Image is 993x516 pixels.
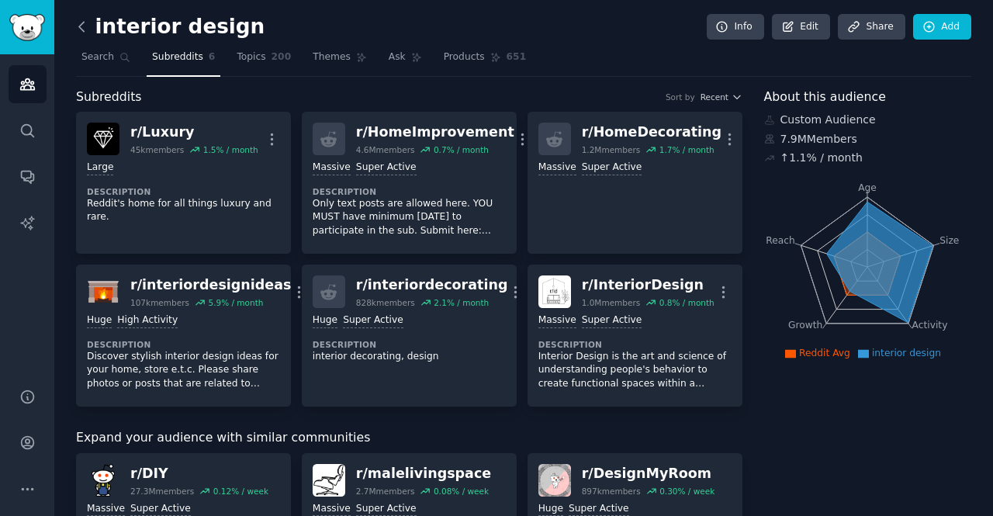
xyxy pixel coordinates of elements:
[707,14,764,40] a: Info
[538,339,732,350] dt: Description
[9,14,45,41] img: GummySearch logo
[87,313,112,328] div: Huge
[87,464,119,497] img: DIY
[659,486,714,497] div: 0.30 % / week
[389,50,406,64] span: Ask
[582,486,641,497] div: 897k members
[203,144,258,155] div: 1.5 % / month
[356,297,415,308] div: 828k members
[231,45,296,77] a: Topics200
[438,45,531,77] a: Products651
[343,313,403,328] div: Super Active
[383,45,427,77] a: Ask
[356,144,415,155] div: 4.6M members
[130,297,189,308] div: 107k members
[76,112,291,254] a: Luxuryr/Luxury45kmembers1.5% / monthLargeDescriptionReddit's home for all things luxury and rare.
[434,144,489,155] div: 0.7 % / month
[507,50,527,64] span: 651
[76,45,136,77] a: Search
[76,265,291,407] a: interiordesignideasr/interiordesignideas107kmembers5.9% / monthHugeHigh ActivityDescriptionDiscov...
[444,50,485,64] span: Products
[356,464,491,483] div: r/ malelivingspace
[434,297,489,308] div: 2.1 % / month
[313,464,345,497] img: malelivingspace
[582,123,721,142] div: r/ HomeDecorating
[872,348,941,358] span: interior design
[582,297,641,308] div: 1.0M members
[87,186,280,197] dt: Description
[701,92,728,102] span: Recent
[538,464,571,497] img: DesignMyRoom
[76,88,142,107] span: Subreddits
[666,92,695,102] div: Sort by
[913,14,971,40] a: Add
[130,275,291,295] div: r/ interiordesignideas
[764,131,972,147] div: 7.9M Members
[209,50,216,64] span: 6
[147,45,220,77] a: Subreddits6
[780,150,863,166] div: ↑ 1.1 % / month
[538,161,576,175] div: Massive
[313,313,337,328] div: Huge
[87,275,119,308] img: interiordesignideas
[117,313,178,328] div: High Activity
[582,275,714,295] div: r/ InteriorDesign
[76,428,370,448] span: Expand your audience with similar communities
[659,297,714,308] div: 0.8 % / month
[356,161,417,175] div: Super Active
[799,348,850,358] span: Reddit Avg
[313,350,506,364] p: interior decorating, design
[764,88,886,107] span: About this audience
[772,14,830,40] a: Edit
[313,50,351,64] span: Themes
[912,320,947,331] tspan: Activity
[87,197,280,224] p: Reddit's home for all things luxury and rare.
[87,161,113,175] div: Large
[87,350,280,391] p: Discover stylish interior design ideas for your home, store e.t.c. Please share photos or posts t...
[313,161,351,175] div: Massive
[434,486,489,497] div: 0.08 % / week
[208,297,263,308] div: 5.9 % / month
[302,265,517,407] a: r/interiordecorating828kmembers2.1% / monthHugeSuper ActiveDescriptioninterior decorating, design
[130,486,194,497] div: 27.3M members
[313,186,506,197] dt: Description
[130,144,184,155] div: 45k members
[582,313,642,328] div: Super Active
[538,313,576,328] div: Massive
[87,339,280,350] dt: Description
[272,50,292,64] span: 200
[528,112,742,254] a: r/HomeDecorating1.2Mmembers1.7% / monthMassiveSuper Active
[356,486,415,497] div: 2.7M members
[356,275,508,295] div: r/ interiordecorating
[528,265,742,407] a: InteriorDesignr/InteriorDesign1.0Mmembers0.8% / monthMassiveSuper ActiveDescriptionInterior Desig...
[538,350,732,391] p: Interior Design is the art and science of understanding people's behavior to create functional sp...
[76,15,265,40] h2: interior design
[307,45,372,77] a: Themes
[130,123,258,142] div: r/ Luxury
[766,234,795,245] tspan: Reach
[313,339,506,350] dt: Description
[659,144,714,155] div: 1.7 % / month
[538,275,571,308] img: InteriorDesign
[838,14,905,40] a: Share
[130,464,268,483] div: r/ DIY
[582,161,642,175] div: Super Active
[81,50,114,64] span: Search
[302,112,517,254] a: r/HomeImprovement4.6Mmembers0.7% / monthMassiveSuper ActiveDescriptionOnly text posts are allowed...
[152,50,203,64] span: Subreddits
[356,123,514,142] div: r/ HomeImprovement
[582,464,715,483] div: r/ DesignMyRoom
[701,92,742,102] button: Recent
[313,197,506,238] p: Only text posts are allowed here. YOU MUST have minimum [DATE] to participate in the sub. Submit ...
[939,234,959,245] tspan: Size
[87,123,119,155] img: Luxury
[764,112,972,128] div: Custom Audience
[858,182,877,193] tspan: Age
[213,486,268,497] div: 0.12 % / week
[237,50,265,64] span: Topics
[788,320,822,331] tspan: Growth
[582,144,641,155] div: 1.2M members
